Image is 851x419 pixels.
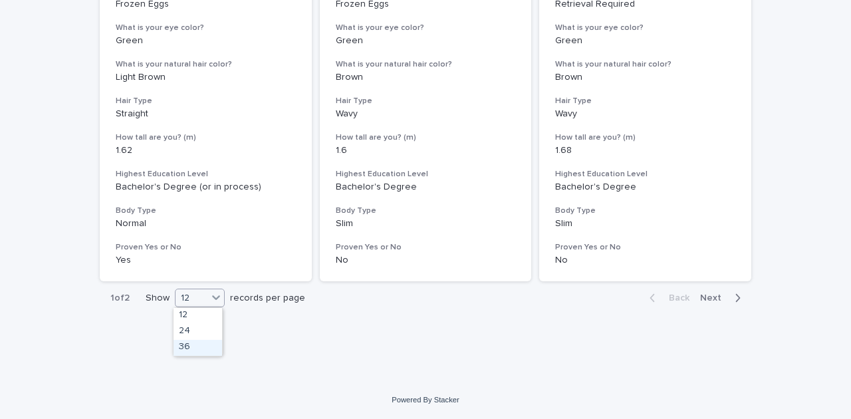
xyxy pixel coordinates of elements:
p: Brown [336,72,516,83]
p: Bachelor's Degree [336,182,516,193]
h3: What is your natural hair color? [555,59,735,70]
div: 12 [174,308,222,324]
h3: What is your eye color? [116,23,296,33]
p: Straight [116,108,296,120]
p: No [555,255,735,266]
h3: Proven Yes or No [555,242,735,253]
h3: Highest Education Level [116,169,296,180]
p: Wavy [336,108,516,120]
h3: How tall are you? (m) [336,132,516,143]
p: Green [116,35,296,47]
h3: What is your eye color? [555,23,735,33]
h3: Body Type [116,206,296,216]
button: Next [695,292,751,304]
p: Green [555,35,735,47]
h3: Highest Education Level [336,169,516,180]
p: Green [336,35,516,47]
div: 12 [176,291,207,305]
span: Next [700,293,729,303]
p: Bachelor's Degree (or in process) [116,182,296,193]
p: 1.68 [555,145,735,156]
button: Back [639,292,695,304]
p: Bachelor's Degree [555,182,735,193]
h3: Hair Type [336,96,516,106]
h3: Proven Yes or No [116,242,296,253]
h3: Hair Type [116,96,296,106]
p: Normal [116,218,296,229]
p: Yes [116,255,296,266]
p: Show [146,293,170,304]
p: Light Brown [116,72,296,83]
h3: What is your eye color? [336,23,516,33]
p: Brown [555,72,735,83]
p: No [336,255,516,266]
p: Slim [555,218,735,229]
span: Back [661,293,689,303]
p: records per page [230,293,305,304]
h3: How tall are you? (m) [555,132,735,143]
div: 36 [174,340,222,356]
h3: How tall are you? (m) [116,132,296,143]
p: Wavy [555,108,735,120]
h3: What is your natural hair color? [116,59,296,70]
p: 1.6 [336,145,516,156]
h3: Body Type [555,206,735,216]
p: 1.62 [116,145,296,156]
a: Powered By Stacker [392,396,459,404]
p: 1 of 2 [100,282,140,315]
h3: Proven Yes or No [336,242,516,253]
h3: Hair Type [555,96,735,106]
p: Slim [336,218,516,229]
h3: What is your natural hair color? [336,59,516,70]
div: 24 [174,324,222,340]
h3: Highest Education Level [555,169,735,180]
h3: Body Type [336,206,516,216]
